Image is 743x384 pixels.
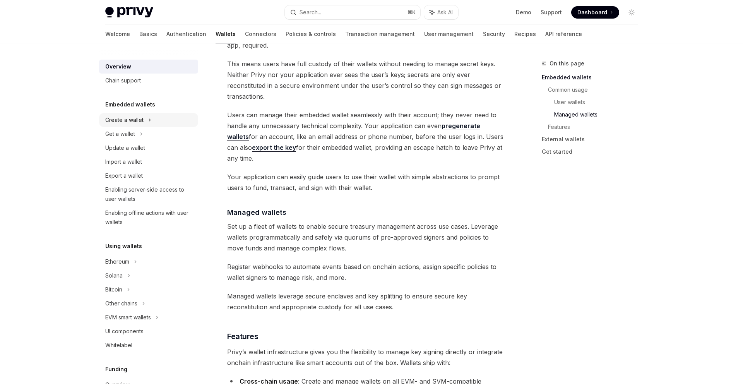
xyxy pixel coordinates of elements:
[105,365,127,374] h5: Funding
[577,9,607,16] span: Dashboard
[105,327,144,336] div: UI components
[166,25,206,43] a: Authentication
[541,9,562,16] a: Support
[483,25,505,43] a: Security
[516,9,531,16] a: Demo
[105,100,155,109] h5: Embedded wallets
[545,25,582,43] a: API reference
[548,121,644,133] a: Features
[227,221,506,254] span: Set up a fleet of wallets to enable secure treasury management across use cases. Leverage wallets...
[227,110,506,164] span: Users can manage their embedded wallet seamlessly with their account; they never need to handle a...
[548,84,644,96] a: Common usage
[105,62,131,71] div: Overview
[227,261,506,283] span: Register webhooks to automate events based on onchain actions, assign specific policies to wallet...
[99,338,198,352] a: Whitelabel
[99,155,198,169] a: Import a wallet
[550,59,584,68] span: On this page
[105,257,129,266] div: Ethereum
[99,206,198,229] a: Enabling offline actions with user wallets
[424,5,458,19] button: Ask AI
[105,341,132,350] div: Whitelabel
[99,183,198,206] a: Enabling server-side access to user wallets
[542,133,644,146] a: External wallets
[542,146,644,158] a: Get started
[105,143,145,153] div: Update a wallet
[105,271,123,280] div: Solana
[227,58,506,102] span: This means users have full custody of their wallets without needing to manage secret keys. Neithe...
[245,25,276,43] a: Connectors
[105,171,143,180] div: Export a wallet
[105,185,193,204] div: Enabling server-side access to user wallets
[99,60,198,74] a: Overview
[99,169,198,183] a: Export a wallet
[105,208,193,227] div: Enabling offline actions with user wallets
[227,331,258,342] span: Features
[139,25,157,43] a: Basics
[105,25,130,43] a: Welcome
[99,324,198,338] a: UI components
[407,9,416,15] span: ⌘ K
[99,141,198,155] a: Update a wallet
[252,144,296,152] a: export the key
[105,299,137,308] div: Other chains
[424,25,474,43] a: User management
[105,313,151,322] div: EVM smart wallets
[300,8,321,17] div: Search...
[105,7,153,18] img: light logo
[105,157,142,166] div: Import a wallet
[514,25,536,43] a: Recipes
[625,6,638,19] button: Toggle dark mode
[542,71,644,84] a: Embedded wallets
[285,5,420,19] button: Search...⌘K
[216,25,236,43] a: Wallets
[286,25,336,43] a: Policies & controls
[105,115,144,125] div: Create a wallet
[105,129,135,139] div: Get a wallet
[571,6,619,19] a: Dashboard
[554,96,644,108] a: User wallets
[437,9,453,16] span: Ask AI
[554,108,644,121] a: Managed wallets
[105,285,122,294] div: Bitcoin
[227,291,506,312] span: Managed wallets leverage secure enclaves and key splitting to ensure secure key reconstitution an...
[227,171,506,193] span: Your application can easily guide users to use their wallet with simple abstractions to prompt us...
[345,25,415,43] a: Transaction management
[227,207,286,218] span: Managed wallets
[99,74,198,87] a: Chain support
[227,346,506,368] span: Privy’s wallet infrastructure gives you the flexibility to manage key signing directly or integra...
[105,76,141,85] div: Chain support
[105,242,142,251] h5: Using wallets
